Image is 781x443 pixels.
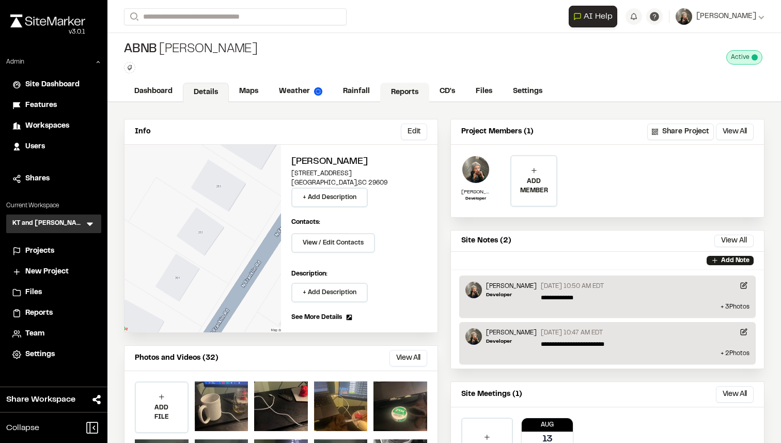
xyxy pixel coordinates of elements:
[12,246,95,257] a: Projects
[291,313,342,322] span: See More Details
[461,196,490,202] p: Developer
[461,126,534,138] p: Project Members (1)
[465,328,482,345] img: Tom Evans
[486,291,537,299] p: Developer
[503,82,553,101] a: Settings
[229,82,269,101] a: Maps
[486,328,537,338] p: [PERSON_NAME]
[12,100,95,111] a: Features
[752,54,758,60] span: This project is active and counting against your active project count.
[135,126,150,138] p: Info
[696,11,756,22] span: [PERSON_NAME]
[136,403,188,422] p: ADD FILE
[12,79,95,90] a: Site Dashboard
[461,235,511,247] p: Site Notes (2)
[569,6,617,27] button: Open AI Assistant
[6,422,39,434] span: Collapse
[12,219,85,229] h3: KT and [PERSON_NAME]
[269,82,333,101] a: Weather
[569,6,621,27] div: Open AI Assistant
[25,328,44,340] span: Team
[291,178,427,188] p: [GEOGRAPHIC_DATA] , SC 29609
[647,124,714,140] button: Share Project
[291,188,368,207] button: + Add Description
[12,120,95,132] a: Workspaces
[124,41,258,58] div: [PERSON_NAME]
[12,141,95,152] a: Users
[465,82,503,101] a: Files
[716,386,754,403] button: View All
[25,349,55,360] span: Settings
[25,100,57,111] span: Features
[486,338,537,345] p: Developer
[541,328,603,338] p: [DATE] 10:47 AM EDT
[291,155,427,169] h2: [PERSON_NAME]
[291,269,427,279] p: Description:
[389,350,427,366] button: View All
[676,8,692,25] img: User
[291,283,368,302] button: + Add Description
[716,124,754,140] button: View All
[124,41,157,58] span: ABNB
[124,8,143,25] button: Search
[12,266,95,278] a: New Project
[486,282,537,291] p: [PERSON_NAME]
[380,83,429,102] a: Reports
[25,246,54,257] span: Projects
[124,82,183,101] a: Dashboard
[6,201,101,210] p: Current Workspace
[584,10,613,23] span: AI Help
[25,173,50,185] span: Shares
[465,282,482,298] img: Tom Evans
[12,328,95,340] a: Team
[676,8,764,25] button: [PERSON_NAME]
[10,14,85,27] img: rebrand.png
[401,124,427,140] button: Edit
[25,266,69,278] span: New Project
[291,169,427,178] p: [STREET_ADDRESS]
[511,177,556,195] p: ADD MEMBER
[721,256,749,265] p: Add Note
[714,235,754,247] button: View All
[10,27,85,37] div: Oh geez...please don't...
[465,302,749,312] p: + 3 Photo s
[25,308,53,319] span: Reports
[333,82,380,101] a: Rainfall
[291,218,320,227] p: Contacts:
[6,57,24,67] p: Admin
[541,282,604,291] p: [DATE] 10:50 AM EDT
[25,79,80,90] span: Site Dashboard
[12,349,95,360] a: Settings
[25,141,45,152] span: Users
[135,353,218,364] p: Photos and Videos (32)
[12,173,95,185] a: Shares
[731,53,749,62] span: Active
[461,389,522,400] p: Site Meetings (1)
[12,287,95,298] a: Files
[12,308,95,319] a: Reports
[183,83,229,102] a: Details
[25,120,69,132] span: Workspaces
[461,155,490,184] img: Tom Evans
[291,233,375,253] button: View / Edit Contacts
[25,287,42,298] span: Files
[726,50,762,65] div: This project is active and counting against your active project count.
[314,87,322,96] img: precipai.png
[465,349,749,358] p: + 2 Photo s
[6,393,75,406] span: Share Workspace
[461,188,490,196] p: [PERSON_NAME]
[522,420,572,430] p: Aug
[429,82,465,101] a: CD's
[124,62,135,73] button: Edit Tags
